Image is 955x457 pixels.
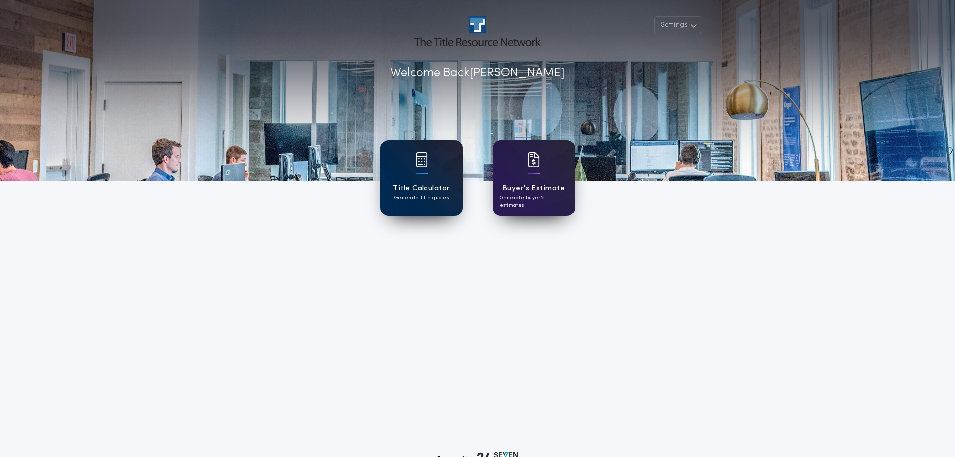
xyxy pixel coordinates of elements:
p: Generate title quotes [394,194,449,202]
button: Settings [654,16,701,34]
img: account-logo [414,16,540,46]
p: Welcome Back [PERSON_NAME] [390,64,565,82]
h1: Title Calculator [393,183,450,194]
img: card icon [416,152,428,167]
a: card iconTitle CalculatorGenerate title quotes [380,140,463,216]
p: Generate buyer's estimates [500,194,568,209]
a: card iconBuyer's EstimateGenerate buyer's estimates [493,140,575,216]
img: card icon [528,152,540,167]
h1: Buyer's Estimate [502,183,565,194]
